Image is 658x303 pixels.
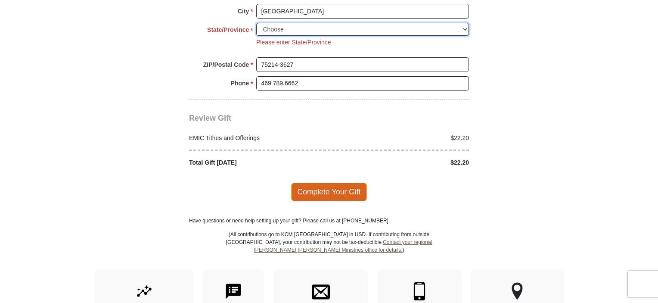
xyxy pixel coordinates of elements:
[312,282,330,300] img: envelope.svg
[329,158,474,167] div: $22.20
[224,282,242,300] img: text-to-give.svg
[231,77,249,89] strong: Phone
[254,239,432,253] a: Contact your regional [PERSON_NAME] [PERSON_NAME] Ministries office for details.
[238,5,249,17] strong: City
[185,158,329,167] div: Total Gift [DATE]
[189,217,469,225] p: Have questions or need help setting up your gift? Please call us at [PHONE_NUMBER].
[203,59,249,71] strong: ZIP/Postal Code
[189,114,231,122] span: Review Gift
[135,282,153,300] img: give-by-stock.svg
[410,282,428,300] img: mobile.svg
[291,183,367,201] span: Complete Your Gift
[207,24,249,36] strong: State/Province
[511,282,523,300] img: other-region
[226,231,432,269] p: (All contributions go to KCM [GEOGRAPHIC_DATA] in USD. If contributing from outside [GEOGRAPHIC_D...
[329,134,474,143] div: $22.20
[185,134,329,143] div: EMIC Tithes and Offerings
[256,38,331,47] li: Please enter State/Province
